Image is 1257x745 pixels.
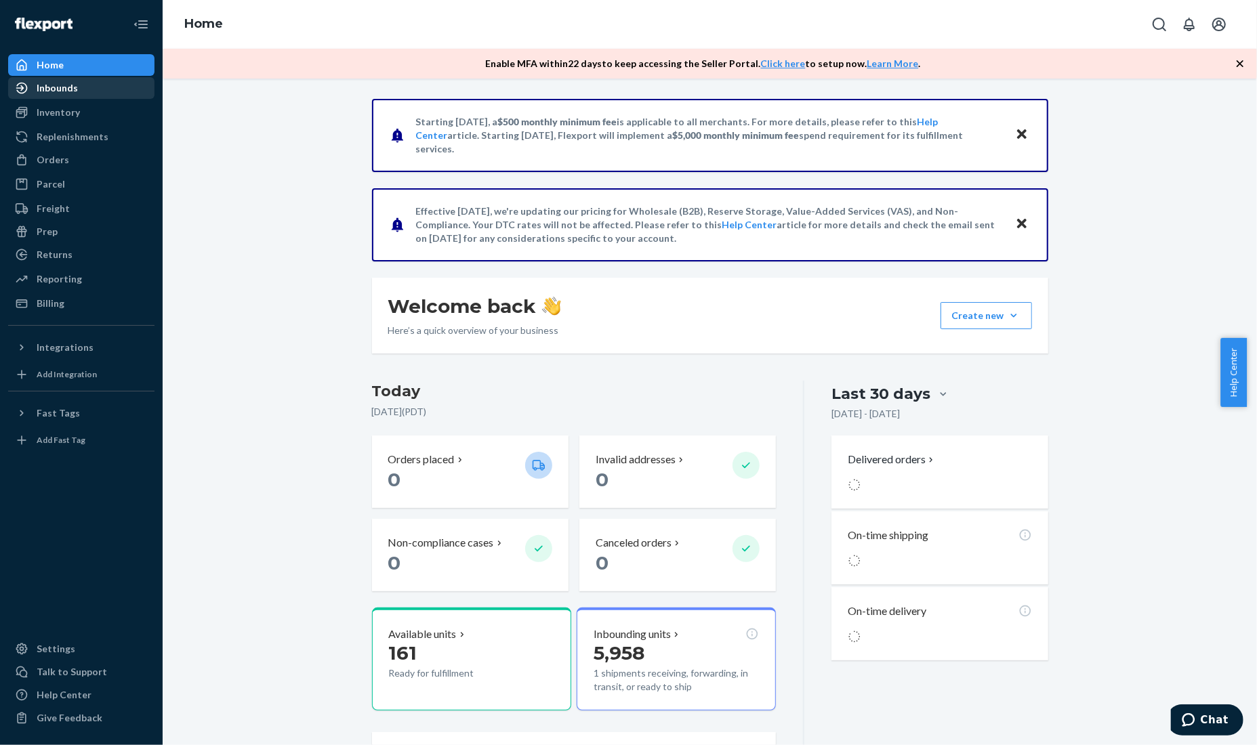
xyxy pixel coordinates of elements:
[867,58,919,69] a: Learn More
[37,272,82,286] div: Reporting
[8,77,154,99] a: Inbounds
[37,434,85,446] div: Add Fast Tag
[8,661,154,683] button: Talk to Support
[416,205,1002,245] p: Effective [DATE], we're updating our pricing for Wholesale (B2B), Reserve Storage, Value-Added Se...
[8,638,154,660] a: Settings
[594,641,644,664] span: 5,958
[8,126,154,148] a: Replenishments
[831,383,930,404] div: Last 30 days
[416,115,1002,156] p: Starting [DATE], a is applicable to all merchants. For more details, please refer to this article...
[37,688,91,702] div: Help Center
[184,16,223,31] a: Home
[594,626,671,642] p: Inbounding units
[173,5,234,44] ol: breadcrumbs
[498,116,617,127] span: $500 monthly minimum fee
[8,364,154,385] a: Add Integration
[8,221,154,242] a: Prep
[37,711,102,725] div: Give Feedback
[37,106,80,119] div: Inventory
[673,129,800,141] span: $5,000 monthly minimum fee
[37,297,64,310] div: Billing
[8,707,154,729] button: Give Feedback
[37,202,70,215] div: Freight
[596,452,676,467] p: Invalid addresses
[1220,338,1247,407] button: Help Center
[1013,215,1031,234] button: Close
[37,642,75,656] div: Settings
[596,551,609,574] span: 0
[372,519,569,591] button: Non-compliance cases 0
[37,368,97,380] div: Add Integration
[8,102,154,123] a: Inventory
[127,11,154,38] button: Close Navigation
[1013,125,1031,145] button: Close
[8,173,154,195] a: Parcel
[389,641,417,664] span: 161
[8,293,154,314] a: Billing
[722,219,777,230] a: Help Center
[848,603,926,619] p: On-time delivery
[37,225,58,238] div: Prep
[579,519,776,591] button: Canceled orders 0
[37,177,65,191] div: Parcel
[1176,11,1203,38] button: Open notifications
[388,535,494,551] p: Non-compliance cases
[37,665,107,679] div: Talk to Support
[8,244,154,265] a: Returns
[37,130,108,144] div: Replenishments
[596,468,609,491] span: 0
[8,54,154,76] a: Home
[1206,11,1233,38] button: Open account menu
[388,324,561,337] p: Here’s a quick overview of your business
[848,528,928,543] p: On-time shipping
[372,405,777,419] p: [DATE] ( PDT )
[37,406,80,420] div: Fast Tags
[594,666,759,694] p: 1 shipments receiving, forwarding, in transit, or ready to ship
[388,452,455,467] p: Orders placed
[1146,11,1173,38] button: Open Search Box
[8,402,154,424] button: Fast Tags
[941,302,1032,329] button: Create new
[388,294,561,318] h1: Welcome back
[8,268,154,290] a: Reporting
[486,57,921,70] p: Enable MFA within 22 days to keep accessing the Seller Portal. to setup now. .
[8,684,154,706] a: Help Center
[848,452,936,467] button: Delivered orders
[8,198,154,219] a: Freight
[15,18,73,31] img: Flexport logo
[37,81,78,95] div: Inbounds
[831,407,900,421] p: [DATE] - [DATE]
[8,149,154,171] a: Orders
[596,535,672,551] p: Canceled orders
[37,153,69,167] div: Orders
[8,337,154,358] button: Integrations
[579,435,776,508] button: Invalid addresses 0
[389,666,514,680] p: Ready for fulfillment
[761,58,806,69] a: Click here
[577,608,776,710] button: Inbounding units5,9581 shipments receiving, forwarding, in transit, or ready to ship
[372,608,571,710] button: Available units161Ready for fulfillment
[388,551,401,574] span: 0
[542,297,561,316] img: hand-wave emoji
[388,468,401,491] span: 0
[372,435,569,508] button: Orders placed 0
[8,429,154,451] a: Add Fast Tag
[1171,704,1243,738] iframe: Opens a widget where you can chat to one of our agents
[37,341,94,354] div: Integrations
[389,626,457,642] p: Available units
[37,58,64,72] div: Home
[372,381,777,402] h3: Today
[37,248,73,261] div: Returns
